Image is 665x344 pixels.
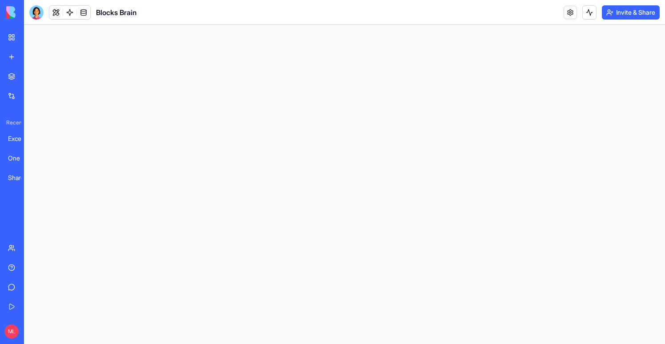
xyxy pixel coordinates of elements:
a: Excel [3,130,38,148]
a: One Drive [3,149,38,167]
a: Share Point [3,169,38,187]
div: Excel [8,134,33,143]
div: One Drive [8,154,33,163]
div: Share Point [8,173,33,182]
span: Recent [3,119,21,126]
span: Blocks Brain [96,7,136,18]
button: Invite & Share [602,5,660,20]
span: ML [4,324,19,339]
img: logo [6,6,61,19]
